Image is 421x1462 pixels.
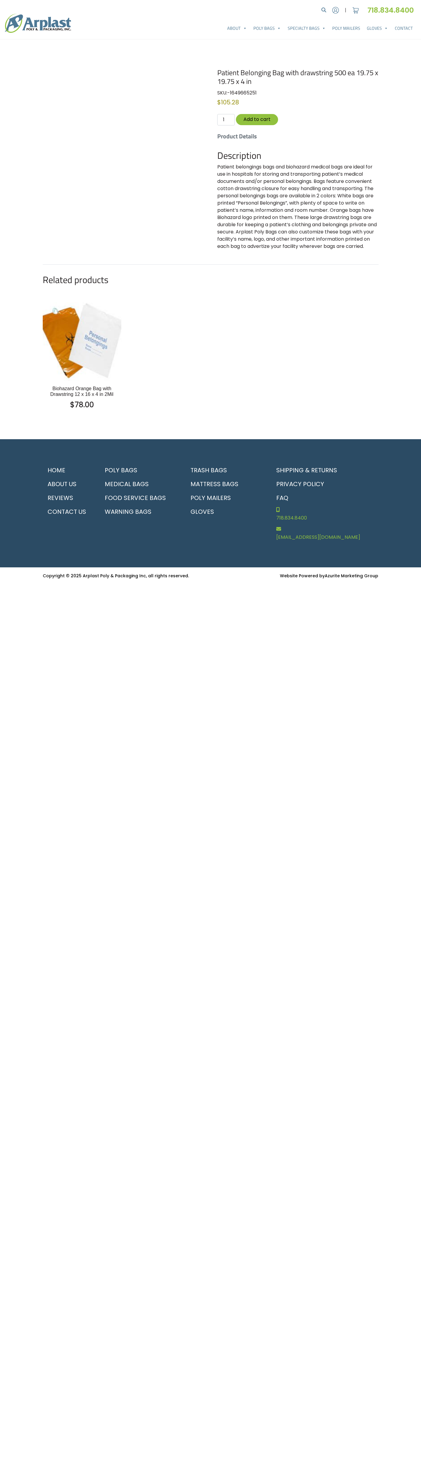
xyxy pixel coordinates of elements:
a: Medical Bags [100,477,178,491]
small: Copyright © 2025 Arplast Poly & Packaging Inc, all rights reserved. [43,573,189,579]
a: Poly Mailers [186,491,264,505]
bdi: 78.00 [70,400,94,410]
span: -1649665251 [227,89,257,96]
a: [EMAIL_ADDRESS][DOMAIN_NAME] [271,524,379,543]
a: Specialty Bags [284,22,329,34]
a: Gloves [186,505,264,519]
a: Gloves [364,22,391,34]
a: 718.834.8400 [271,505,379,524]
bdi: 105.28 [217,98,239,106]
a: Trash Bags [186,463,264,477]
a: Poly Bags [100,463,178,477]
a: Contact Us [43,505,93,519]
input: Qty [217,114,235,125]
p: Patient belongings bags and biohazard medical bags are ideal for use in hospitals for storing and... [217,163,379,250]
a: Biohazard Orange Bag with Drawstring 12 x 16 x 4 in 2Mil $78.00 [48,386,116,410]
a: Warning Bags [100,505,178,519]
span: | [345,7,346,14]
a: Privacy Policy [271,477,379,491]
a: About [224,22,250,34]
a: Food Service Bags [100,491,178,505]
h2: Related products [43,274,379,285]
a: Home [43,463,93,477]
img: Biohazard Orange Bag with Drawstring 12 x 16 x 4 in 2Mil [43,302,121,381]
button: Add to cart [236,114,278,125]
a: About Us [43,477,93,491]
span: $ [70,400,75,410]
small: Website Powered by [280,573,378,579]
img: logo [5,14,71,33]
span: $ [217,98,221,106]
span: SKU: [217,89,257,96]
h5: Product Details [217,133,379,140]
a: Azurite Marketing Group [325,573,378,579]
h2: Description [217,150,379,161]
h1: Patient Belonging Bag with drawstring 500 ea 19.75 x 19.75 x 4 in [217,68,379,86]
a: FAQ [271,491,379,505]
a: Contact [392,22,416,34]
a: Mattress Bags [186,477,264,491]
a: Reviews [43,491,93,505]
a: Poly Mailers [329,22,364,34]
h2: Biohazard Orange Bag with Drawstring 12 x 16 x 4 in 2Mil [48,386,116,397]
a: Poly Bags [250,22,284,34]
a: Shipping & Returns [271,463,379,477]
a: 718.834.8400 [367,5,416,15]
